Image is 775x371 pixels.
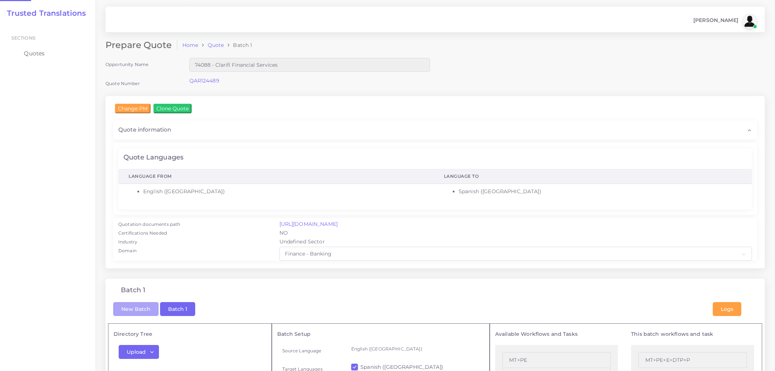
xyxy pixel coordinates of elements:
li: Spanish ([GEOGRAPHIC_DATA]) [459,188,742,195]
a: QAR124489 [189,77,219,84]
a: Quote [208,41,224,49]
h5: Batch Setup [277,331,484,337]
button: Logs [713,302,741,316]
div: Quote information [113,121,757,139]
th: Language From [118,169,434,184]
label: Source Language [282,348,322,354]
span: Sections [11,35,36,41]
label: Spanish ([GEOGRAPHIC_DATA]) [360,363,443,371]
label: Opportunity Name [105,61,148,67]
a: Trusted Translations [2,9,86,18]
li: MT+PE+E+DTP+P [638,352,747,368]
a: Batch 1 [160,305,195,312]
label: Industry [118,239,137,245]
h5: This batch workflows and task [631,331,754,337]
a: [PERSON_NAME]avatar [690,14,760,29]
span: Quotes [24,49,45,58]
span: Quote information [118,126,171,134]
h2: Prepare Quote [105,40,177,51]
button: Batch 1 [160,302,195,316]
div: NO [274,229,757,238]
div: Undefined Sector [274,238,757,247]
button: New Batch [113,302,159,316]
h5: Available Workflows and Tasks [495,331,618,337]
th: Language To [434,169,752,184]
a: Quotes [5,46,90,61]
a: [URL][DOMAIN_NAME] [279,221,338,227]
input: Clone Quote [153,104,192,113]
label: Domain [118,247,137,254]
h5: Directory Tree [114,331,266,337]
p: English ([GEOGRAPHIC_DATA]) [351,345,479,353]
label: Certifications Needed [118,230,167,236]
h4: Batch 1 [121,286,145,294]
span: Logs [721,306,733,312]
label: Quote Number [105,80,140,87]
button: Upload [119,345,159,359]
h4: Quote Languages [123,154,183,162]
label: Quotation documents path [118,221,180,228]
input: Change PM [115,104,151,113]
a: Home [182,41,199,49]
span: [PERSON_NAME] [693,18,738,23]
li: English ([GEOGRAPHIC_DATA]) [143,188,423,195]
li: Batch 1 [224,41,252,49]
li: MT+PE [503,352,611,368]
a: New Batch [113,305,159,312]
img: avatar [742,14,757,29]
